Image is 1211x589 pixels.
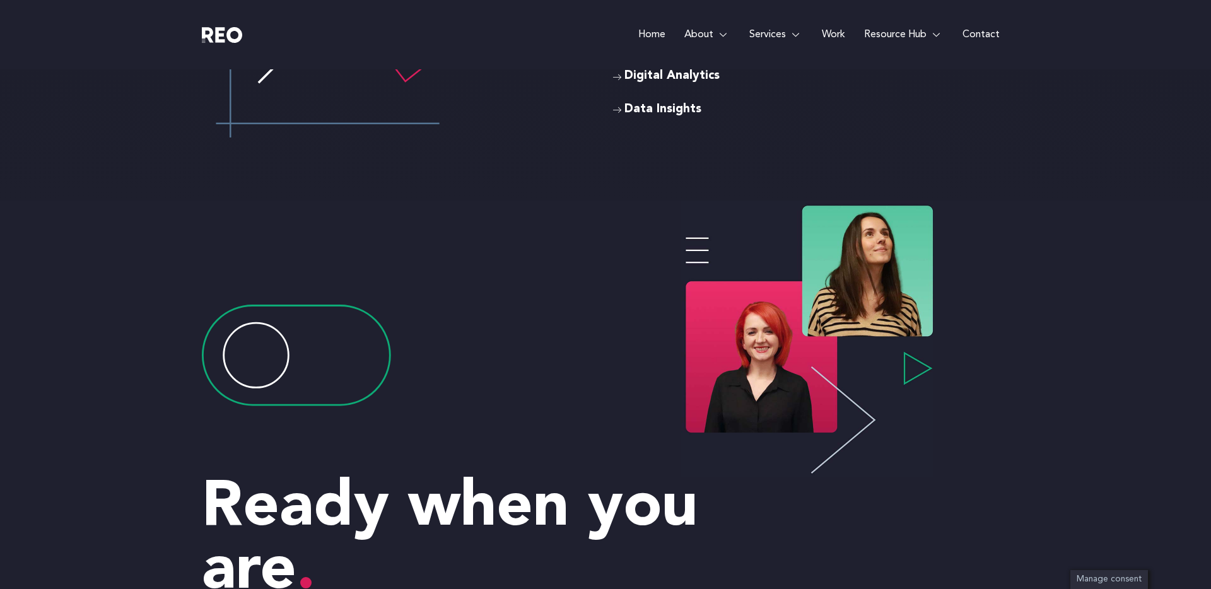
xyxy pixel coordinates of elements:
span: Digital Analytics [621,66,720,86]
span: Manage consent [1077,575,1142,583]
a: Data Insights [611,100,702,120]
a: Digital Analytics [611,66,720,86]
span: Data Insights [621,100,701,120]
